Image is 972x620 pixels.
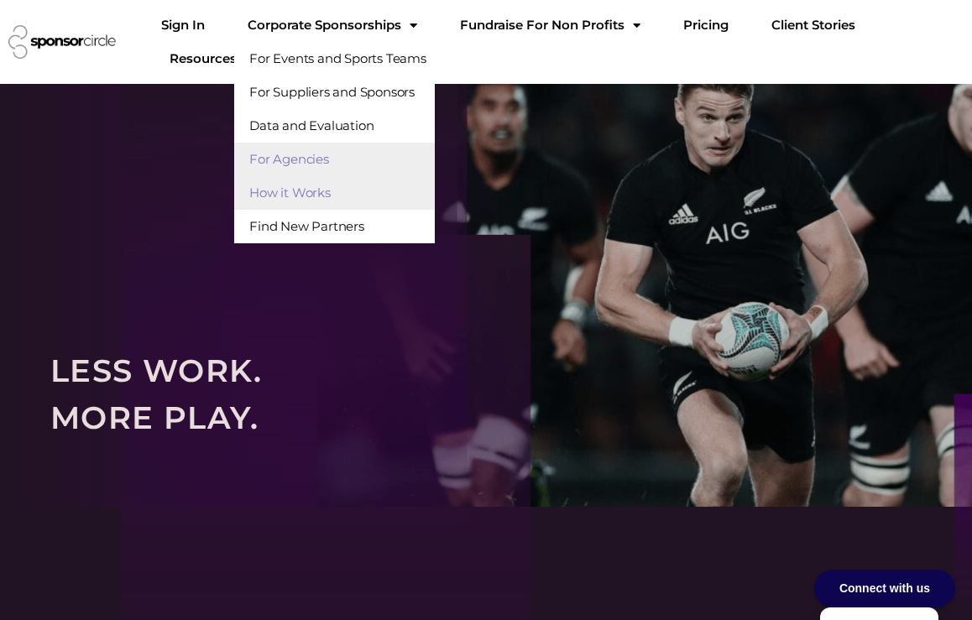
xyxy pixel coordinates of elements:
[234,42,435,76] a: For Events and Sports Teams
[234,143,435,176] a: For Agencies
[758,8,869,42] a: Client Stories
[234,210,435,243] a: Find New Partners
[234,42,435,243] ul: Corporate SponsorshipsMenu Toggle
[670,8,742,42] a: Pricing
[148,8,970,76] nav: Menu
[234,76,435,109] a: For Suppliers and Sponsors
[234,109,435,143] a: Data and Evaluation
[447,8,654,42] a: Fundraise For Non ProfitsMenu Toggle
[148,8,218,42] a: Sign In
[234,8,431,42] a: Corporate SponsorshipsMenu Toggle
[8,25,116,59] img: Sponsor Circle logo
[50,347,922,440] h2: LESS WORK. MORE PLAY.
[156,42,266,76] a: Resources
[234,176,435,210] a: How it Works
[814,570,955,607] div: Connect with us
